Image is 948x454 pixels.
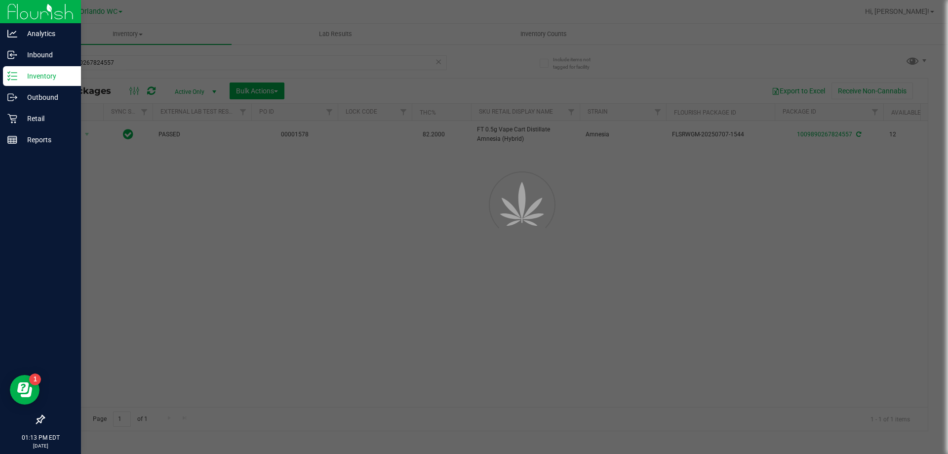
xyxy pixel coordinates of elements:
inline-svg: Outbound [7,92,17,102]
p: Retail [17,113,77,124]
inline-svg: Inventory [7,71,17,81]
inline-svg: Analytics [7,29,17,39]
p: Analytics [17,28,77,40]
p: Outbound [17,91,77,103]
iframe: Resource center unread badge [29,373,41,385]
p: Inventory [17,70,77,82]
inline-svg: Inbound [7,50,17,60]
p: [DATE] [4,442,77,450]
p: Reports [17,134,77,146]
inline-svg: Reports [7,135,17,145]
p: 01:13 PM EDT [4,433,77,442]
iframe: Resource center [10,375,39,405]
p: Inbound [17,49,77,61]
inline-svg: Retail [7,114,17,124]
